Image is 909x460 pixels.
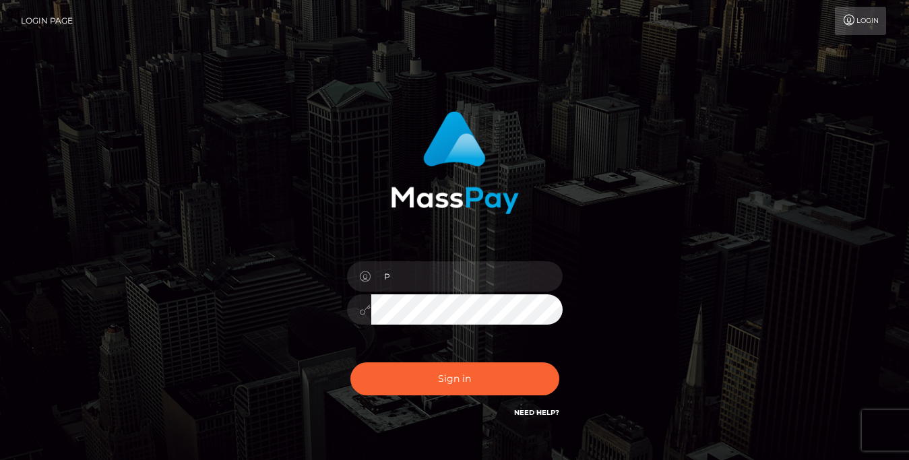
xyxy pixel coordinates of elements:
[371,261,563,292] input: Username...
[350,362,559,395] button: Sign in
[21,7,73,35] a: Login Page
[835,7,886,35] a: Login
[514,408,559,417] a: Need Help?
[391,111,519,214] img: MassPay Login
